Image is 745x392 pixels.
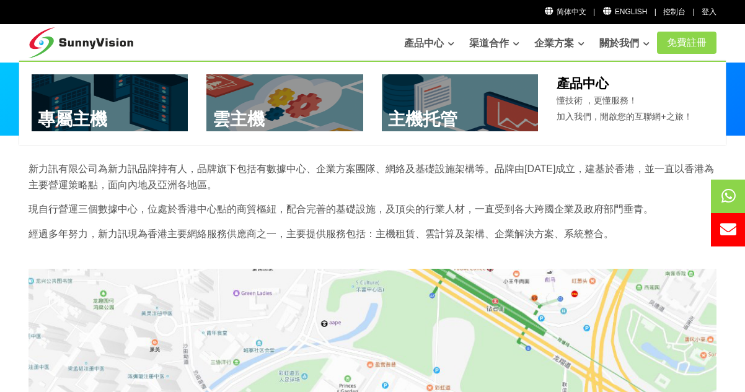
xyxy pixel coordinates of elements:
[702,7,716,16] a: 登入
[404,31,454,56] a: 產品中心
[557,95,692,121] span: 懂技術 ，更懂服務！ 加入我們，開啟您的互聯網+之旅！
[19,61,726,146] div: 產品中心
[29,201,716,217] p: 現自行營運三個數據中心，位處於香港中心點的商貿樞紐，配合完善的基礎設施，及頂尖的行業人材，一直受到各大跨國企業及政府部門垂青。
[469,31,519,56] a: 渠道合作
[655,6,656,18] li: |
[602,7,647,16] a: English
[663,7,685,16] a: 控制台
[599,31,650,56] a: 關於我們
[593,6,595,18] li: |
[29,226,716,242] p: 經過多年努力，新力訊現為香港主要網絡服務供應商之一，主要提供服務包括：主機租賃、雲計算及架構、企業解決方案、系統整合。
[657,32,716,54] a: 免費註冊
[534,31,584,56] a: 企業方案
[693,6,695,18] li: |
[557,76,609,90] b: 產品中心
[544,7,586,16] a: 简体中文
[29,161,716,193] p: 新力訊有限公司為新力訊品牌持有人，品牌旗下包括有數據中心、企業方案團隊、網絡及基礎設施架構等。品牌由[DATE]成立，建基於香港，並一直以香港為主要營運策略點，面向內地及亞洲各地區。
